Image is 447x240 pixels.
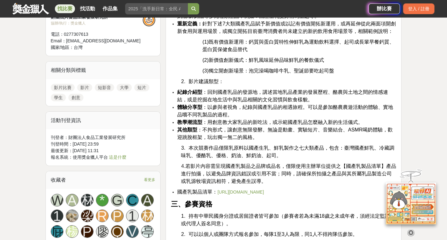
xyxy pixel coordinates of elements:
a: 林 [81,194,93,206]
span: 本次競賽作品僅限乳原料以國產生乳、鮮乳製作之七大類產品，包含：臺灣國產鮮乳、冷藏調味乳、優酪乳、優格、奶油、鮮奶油、起司。 [181,145,394,158]
img: Avatar [66,210,78,222]
input: 2025「洗手新日常：全民 ALL IN」洗手歌全台徵選 [125,3,188,14]
div: 刊登者： 財團法人食品工業發展研究所 [51,134,156,141]
div: 相關分類與標籤 [46,61,161,79]
span: 可以以個人或團隊方式報名參加，每隊1至3人為限，同1人不得跨隊伍參加。 [189,232,358,237]
span: 若影片內容需呈現國產乳製品之品牌或品名，僅限使用主辦單位提供之【 [185,163,346,169]
a: 影片 [77,84,92,91]
span: 國家/地區： [51,45,74,50]
span: ：不拘形式，讓創意無限發酵。無論是動畫、實驗短片、音樂結合、ASMR喝奶體驗，歡迎跳脫框架，玩出獨一無二的風格。 [177,127,392,140]
span: (3)獨立開創新場景：泡完澡喝咖啡牛乳、聖誕節要吃起司盤 [202,68,334,73]
div: 登入 / 註冊 [403,3,434,14]
strong: 重新定義： [177,21,202,26]
a: 短片 [134,84,149,91]
span: 2. [181,79,185,84]
span: 2. [181,232,185,237]
strong: 紀錄介紹型 [177,89,202,95]
span: ：回到國產乳品的發源地，講述當地乳品產業的發展歷程、酪農與土地之間的情感連結，或是挖掘在地生活中與乳品相關的文化習慣與飲食樣貌。 [177,89,388,102]
span: 突顯國產生乳不只有目前消費者較熟悉的鮮乳、調味乳等產品，還可以製作包括起司、奶油/鮮奶油等多元種類產品，例如：國產生乳變身術為主題等。 [177,6,393,19]
img: d2146d9a-e6f6-4337-9592-8cefde37ba6b.png [386,183,436,224]
a: 辦比賽 [369,3,400,14]
span: ：以參與者視角，紀錄與國產乳品的相遇旅程。可以是參加酪農農遊活動的體驗、實地品嚐不同乳製品的過程。 [177,104,393,117]
a: P [81,225,93,238]
a: 廖 [96,225,109,238]
span: 影片建議類型： [189,79,224,84]
span: 持有中華民國身分證或居留證者皆可參加（參賽者若為未滿18歲之未成年者，須經法定監護人或代理人簽名同意）。 [181,213,395,226]
a: V [126,225,139,238]
strong: 教學潮流型 [177,120,202,125]
div: 電話： 0277307613 [51,31,143,38]
a: 找活動 [77,4,98,13]
a: W [51,194,63,206]
span: 】產品進行拍攝，以避免品牌資訊錯誤或引用不當；同時，請確保所拍攝之產品與其所屬乳品製造公司或乳源牧場資訊相符，避免產生誤導。 [181,163,396,184]
a: 創意 [68,94,83,101]
strong: 體驗分享型 [177,104,202,110]
div: 協辦/執行： 獎金獵人 [51,20,143,26]
a: G [111,194,124,206]
a: 影片比賽 [51,84,75,91]
span: 針對下述7大類國產乳品賦予新價值或以記有價值開拓新運用，或再延伸從此兩面項開創新食用與運用場景，或獨立開拓目前臺灣消費者尚未建立的新的飲用食用場景等，相關範例說明： [177,21,396,34]
a: A [66,194,78,206]
a: Q [111,225,124,238]
span: 看更多 [144,176,155,183]
a: 楊 [66,225,78,238]
a: R [96,210,109,222]
a: 亭 [141,225,154,238]
div: 最後更新： [DATE] 11:31 [51,147,156,154]
span: 台灣 [74,45,82,50]
a: 1 [51,210,63,222]
span: (2)新價值創新儀式：鮮乳風味延伸品味鮮乳的餐飲儀式 [202,57,324,63]
a: 梁 [81,210,93,222]
div: 刊登時間： [DATE] 23:59 [51,141,156,147]
span: 3. [181,145,185,151]
span: 國產乳製品清單 [346,163,381,169]
span: 4. [181,163,185,169]
a: 這是什麼 [109,155,126,160]
a: A [141,194,154,206]
div: 活動刊登資訊 [46,112,161,129]
div: Email： [EMAIL_ADDRESS][DOMAIN_NAME] [51,38,143,44]
a: 學生 [51,94,66,101]
strong: 三、參賽資格 [171,200,212,208]
a: [URL][DOMAIN_NAME] [217,189,264,195]
div: 報名系統：使用獎金獵人平台 [51,154,156,161]
span: 國產乳製品清單： [177,189,217,195]
a: 1 [126,210,139,222]
a: 屁 [51,225,63,238]
span: ：用創意教大家乳品的新吃法，或示範國產乳品怎麼融入新的生活儀式。 [177,120,363,125]
a: P [111,210,124,222]
a: C [126,194,139,206]
a: 國產乳製品清單 [346,164,381,169]
a: 短影音 [95,84,114,91]
span: (1)既有價值新運用：鈣質與蛋白質特性伸鮮乳為運動飲料選擇、起司成長輩早餐鈣質、蛋白質保健食品替代 [202,39,394,52]
strong: 其他類型 [177,127,197,132]
a: 找比賽 [55,4,75,13]
span: 1. [181,213,185,219]
span: 收藏者 [51,177,66,183]
a: 大學 [117,84,132,91]
a: 林 [141,210,154,222]
a: 作品集 [100,4,120,13]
